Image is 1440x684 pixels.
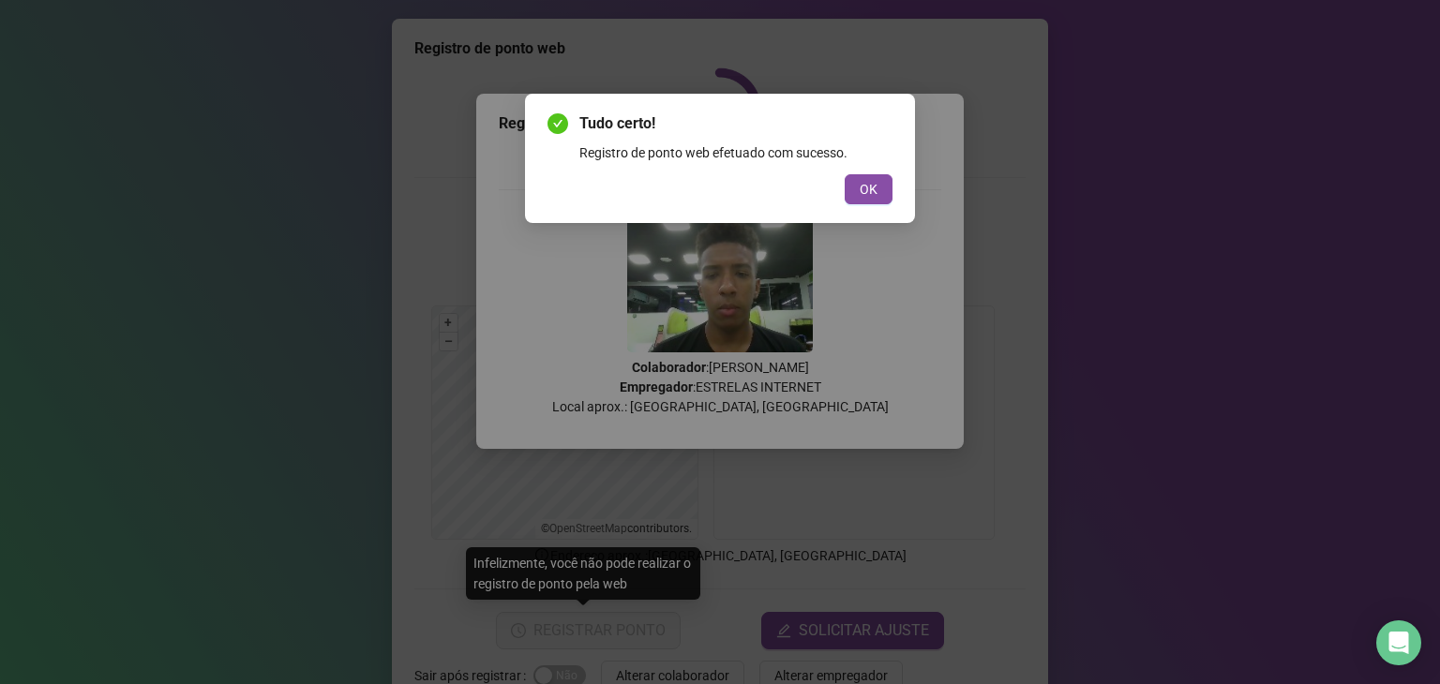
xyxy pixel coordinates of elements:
div: Registro de ponto web efetuado com sucesso. [579,142,892,163]
span: check-circle [547,113,568,134]
span: OK [860,179,877,200]
span: Tudo certo! [579,112,892,135]
button: OK [845,174,892,204]
div: Open Intercom Messenger [1376,620,1421,665]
